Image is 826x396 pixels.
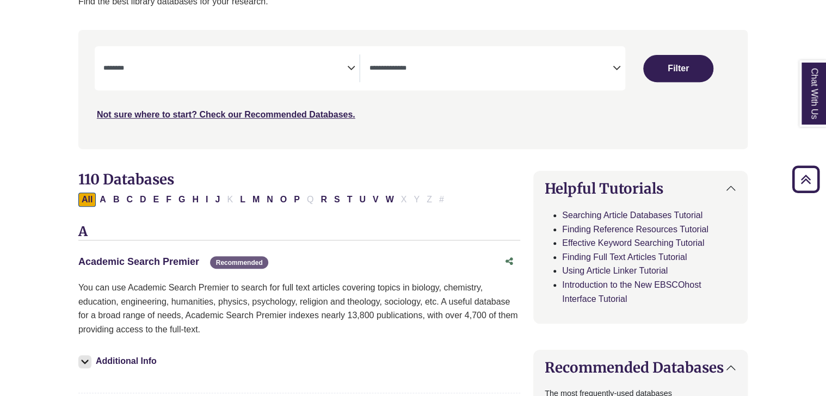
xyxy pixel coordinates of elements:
[97,110,355,119] a: Not sure where to start? Check our Recommended Databases.
[96,193,109,207] button: Filter Results A
[356,193,369,207] button: Filter Results U
[562,280,701,304] a: Introduction to the New EBSCOhost Interface Tutorial
[331,193,343,207] button: Filter Results S
[137,193,150,207] button: Filter Results D
[369,65,613,73] textarea: Search
[110,193,123,207] button: Filter Results B
[78,30,748,148] nav: Search filters
[562,211,702,220] a: Searching Article Databases Tutorial
[103,65,347,73] textarea: Search
[163,193,175,207] button: Filter Results F
[498,251,520,272] button: Share this database
[210,256,268,269] span: Recommended
[78,194,448,203] div: Alpha-list to filter by first letter of database name
[212,193,223,207] button: Filter Results J
[788,172,823,187] a: Back to Top
[534,350,747,385] button: Recommended Databases
[562,252,687,262] a: Finding Full Text Articles Tutorial
[383,193,397,207] button: Filter Results W
[78,256,199,267] a: Academic Search Premier
[344,193,356,207] button: Filter Results T
[369,193,382,207] button: Filter Results V
[78,281,520,336] p: You can use Academic Search Premier to search for full text articles covering topics in biology, ...
[78,224,520,240] h3: A
[78,170,174,188] span: 110 Databases
[175,193,188,207] button: Filter Results G
[317,193,330,207] button: Filter Results R
[562,238,704,247] a: Effective Keyword Searching Tutorial
[78,193,96,207] button: All
[277,193,290,207] button: Filter Results O
[123,193,136,207] button: Filter Results C
[150,193,163,207] button: Filter Results E
[189,193,202,207] button: Filter Results H
[263,193,276,207] button: Filter Results N
[78,354,160,369] button: Additional Info
[643,55,713,82] button: Submit for Search Results
[202,193,211,207] button: Filter Results I
[534,171,747,206] button: Helpful Tutorials
[237,193,249,207] button: Filter Results L
[562,225,708,234] a: Finding Reference Resources Tutorial
[291,193,303,207] button: Filter Results P
[562,266,668,275] a: Using Article Linker Tutorial
[249,193,263,207] button: Filter Results M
